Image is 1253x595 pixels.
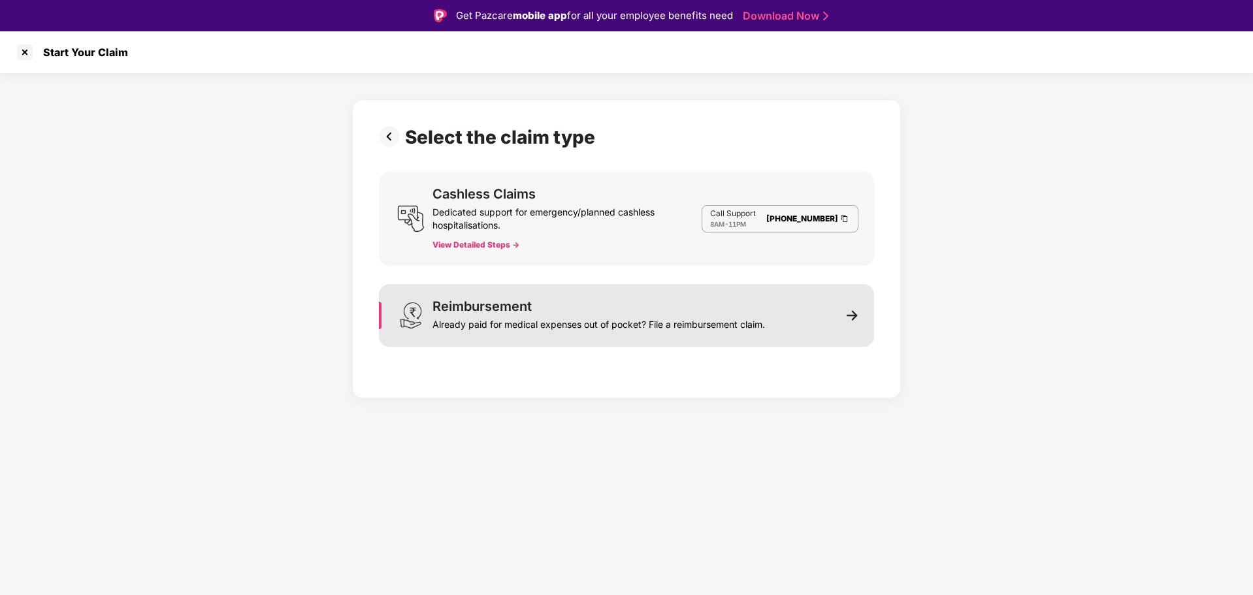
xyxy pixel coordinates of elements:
div: Cashless Claims [432,187,536,201]
img: Logo [434,9,447,22]
span: 11PM [728,220,746,228]
a: Download Now [743,9,824,23]
div: Select the claim type [405,126,600,148]
strong: mobile app [513,9,567,22]
div: Dedicated support for emergency/planned cashless hospitalisations. [432,201,702,232]
div: Get Pazcare for all your employee benefits need [456,8,733,24]
img: Stroke [823,9,828,23]
p: Call Support [710,208,756,219]
img: svg+xml;base64,PHN2ZyBpZD0iUHJldi0zMngzMiIgeG1sbnM9Imh0dHA6Ly93d3cudzMub3JnLzIwMDAvc3ZnIiB3aWR0aD... [379,126,405,147]
div: Reimbursement [432,300,532,313]
button: View Detailed Steps -> [432,240,519,250]
img: svg+xml;base64,PHN2ZyB3aWR0aD0iMjQiIGhlaWdodD0iMjUiIHZpZXdCb3g9IjAgMCAyNCAyNSIgZmlsbD0ibm9uZSIgeG... [397,205,425,233]
img: svg+xml;base64,PHN2ZyB3aWR0aD0iMTEiIGhlaWdodD0iMTEiIHZpZXdCb3g9IjAgMCAxMSAxMSIgZmlsbD0ibm9uZSIgeG... [847,310,858,321]
div: Start Your Claim [35,46,128,59]
div: - [710,219,756,229]
img: svg+xml;base64,PHN2ZyB3aWR0aD0iMjQiIGhlaWdodD0iMzEiIHZpZXdCb3g9IjAgMCAyNCAzMSIgZmlsbD0ibm9uZSIgeG... [397,302,425,329]
img: Clipboard Icon [839,213,850,224]
div: Already paid for medical expenses out of pocket? File a reimbursement claim. [432,313,765,331]
a: [PHONE_NUMBER] [766,214,838,223]
span: 8AM [710,220,724,228]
